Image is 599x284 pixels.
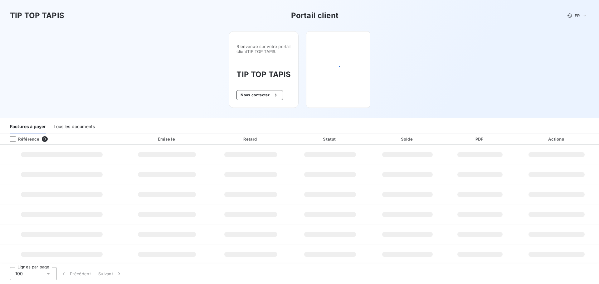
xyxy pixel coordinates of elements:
button: Suivant [95,267,126,280]
span: FR [575,13,580,18]
div: Factures à payer [10,120,46,133]
div: Référence [5,136,39,142]
div: PDF [447,136,513,142]
span: Bienvenue sur votre portail client TIP TOP TAPIS . [236,44,291,54]
div: Solde [370,136,444,142]
span: 100 [15,271,23,277]
div: Retard [212,136,290,142]
span: 0 [42,136,47,142]
div: Émise le [124,136,209,142]
div: Tous les documents [53,120,95,133]
div: Actions [515,136,598,142]
button: Nous contacter [236,90,283,100]
div: Statut [292,136,368,142]
h3: TIP TOP TAPIS [10,10,64,21]
button: Précédent [57,267,95,280]
h3: Portail client [291,10,338,21]
h3: TIP TOP TAPIS [236,69,291,80]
